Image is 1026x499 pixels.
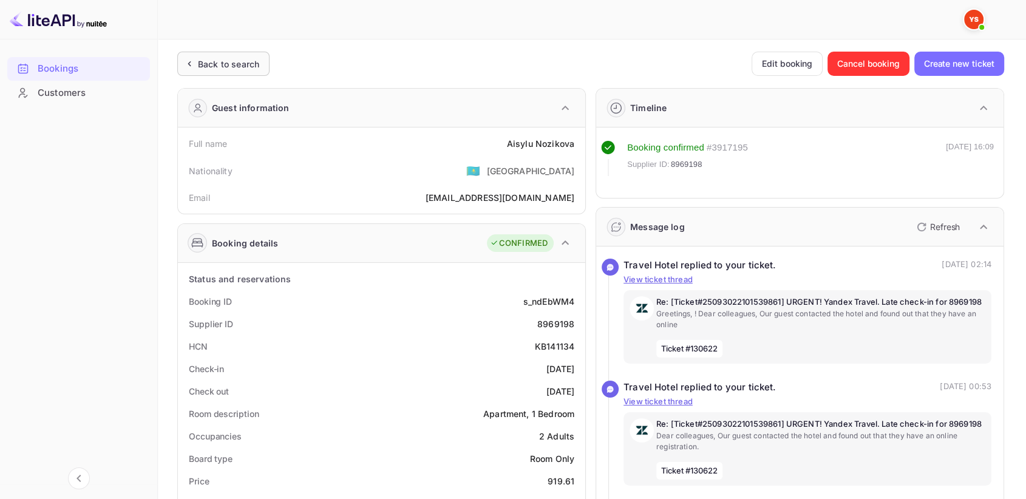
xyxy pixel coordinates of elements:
button: Cancel booking [827,52,909,76]
div: Status and reservations [189,273,291,285]
p: [DATE] 00:53 [940,381,991,395]
div: Aisylu Nozikova [507,137,574,150]
div: Full name [189,137,227,150]
button: Refresh [909,217,965,237]
div: s_ndEbWM4 [523,295,574,308]
div: Email [189,191,210,204]
div: Booking confirmed [627,141,704,155]
div: 919.61 [548,475,574,487]
img: Yandex Support [964,10,984,29]
span: 8969198 [671,158,702,171]
p: Dear colleagues, Our guest contacted the hotel and found out that they have an online registration. [656,430,985,452]
span: Supplier ID: [627,158,670,171]
img: AwvSTEc2VUhQAAAAAElFTkSuQmCC [630,296,654,321]
a: Customers [7,81,150,104]
div: [DATE] [546,385,574,398]
div: Bookings [38,62,144,76]
span: Ticket #130622 [656,340,722,358]
div: [GEOGRAPHIC_DATA] [486,165,574,177]
div: Room Only [530,452,574,465]
div: Customers [38,86,144,100]
div: Check out [189,385,229,398]
div: Supplier ID [189,317,233,330]
span: Ticket #130622 [656,462,722,480]
div: Board type [189,452,233,465]
button: Collapse navigation [68,467,90,489]
div: [EMAIL_ADDRESS][DOMAIN_NAME] [426,191,574,204]
img: LiteAPI logo [10,10,107,29]
div: Guest information [212,101,290,114]
p: Re: [Ticket#25093022101539861] URGENT! Yandex Travel. Late check-in for 8969198 [656,418,985,430]
div: 8969198 [537,317,574,330]
p: Re: [Ticket#25093022101539861] URGENT! Yandex Travel. Late check-in for 8969198 [656,296,985,308]
button: Edit booking [752,52,823,76]
span: United States [466,160,480,182]
a: Bookings [7,57,150,80]
img: AwvSTEc2VUhQAAAAAElFTkSuQmCC [630,418,654,443]
p: [DATE] 02:14 [942,259,991,273]
div: # 3917195 [707,141,748,155]
div: Travel Hotel replied to your ticket. [623,381,776,395]
div: Check-in [189,362,224,375]
div: Room description [189,407,259,420]
div: Nationality [189,165,233,177]
div: Timeline [630,101,667,114]
div: CONFIRMED [490,237,548,249]
div: Price [189,475,209,487]
div: Customers [7,81,150,105]
p: Refresh [930,220,960,233]
div: Booking details [212,237,278,249]
div: Message log [630,220,685,233]
div: 2 Adults [539,430,574,443]
div: Occupancies [189,430,242,443]
div: Apartment, 1 Bedroom [483,407,574,420]
p: View ticket thread [623,396,991,408]
p: Greetings, ! Dear colleagues, Our guest contacted the hotel and found out that they have an online [656,308,985,330]
div: HCN [189,340,208,353]
div: Back to search [198,58,259,70]
button: Create new ticket [914,52,1004,76]
div: Booking ID [189,295,232,308]
div: KB141134 [535,340,574,353]
div: [DATE] [546,362,574,375]
div: Bookings [7,57,150,81]
div: Travel Hotel replied to your ticket. [623,259,776,273]
div: [DATE] 16:09 [946,141,994,176]
p: View ticket thread [623,274,991,286]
